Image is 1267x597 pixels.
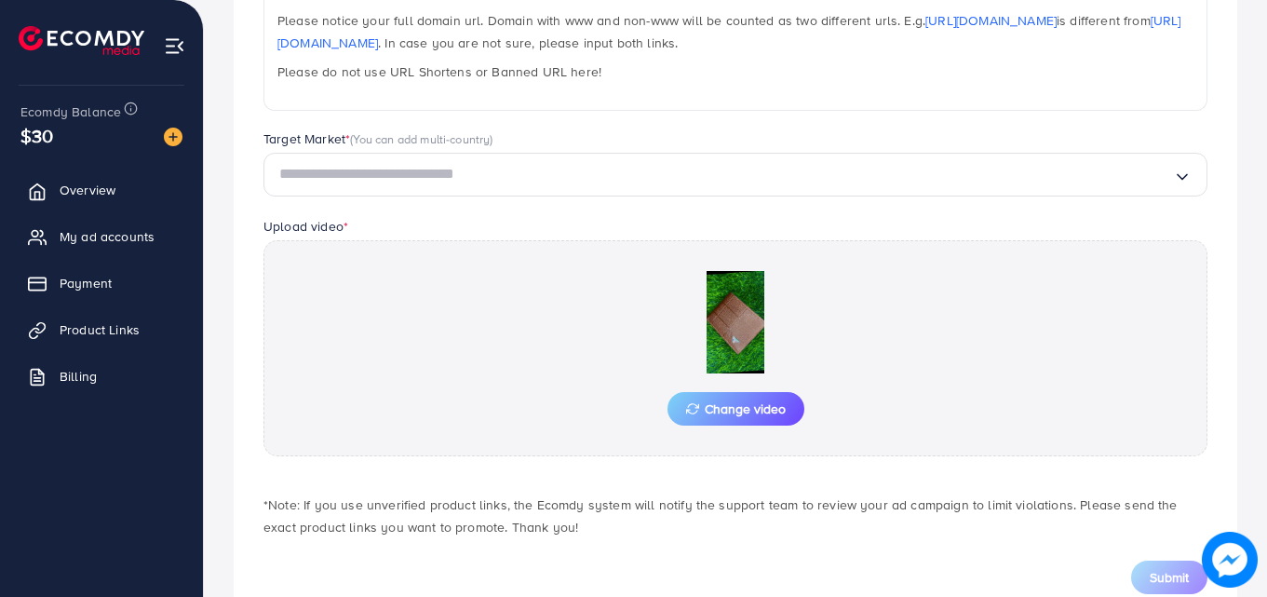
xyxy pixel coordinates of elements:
span: Billing [60,367,97,386]
a: Product Links [14,311,189,348]
p: *Note: If you use unverified product links, the Ecomdy system will notify the support team to rev... [263,494,1207,538]
span: Please notice your full domain url. Domain with www and non-www will be counted as two different ... [277,11,1181,51]
img: menu [164,35,185,57]
span: Change video [686,402,786,415]
div: Search for option [263,153,1207,197]
span: Please do not use URL Shortens or Banned URL here! [277,62,601,81]
span: $30 [20,122,53,149]
span: Ecomdy Balance [20,102,121,121]
img: image [164,128,182,146]
label: Target Market [263,129,493,148]
a: Billing [14,358,189,395]
a: My ad accounts [14,218,189,255]
a: Payment [14,265,189,302]
span: Overview [60,181,115,199]
input: Search for option [279,160,1173,189]
button: Change video [667,392,804,426]
a: [URL][DOMAIN_NAME] [277,11,1181,51]
span: Submit [1150,568,1189,587]
span: Payment [60,274,112,292]
img: logo [19,26,144,55]
img: Preview Image [642,271,829,373]
a: Overview [14,171,189,209]
button: Submit [1131,561,1207,594]
span: (You can add multi-country) [350,130,492,147]
img: image [1202,532,1258,588]
span: Product Links [60,320,140,339]
a: [URL][DOMAIN_NAME] [925,11,1057,30]
span: My ad accounts [60,227,155,246]
label: Upload video [263,217,348,236]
